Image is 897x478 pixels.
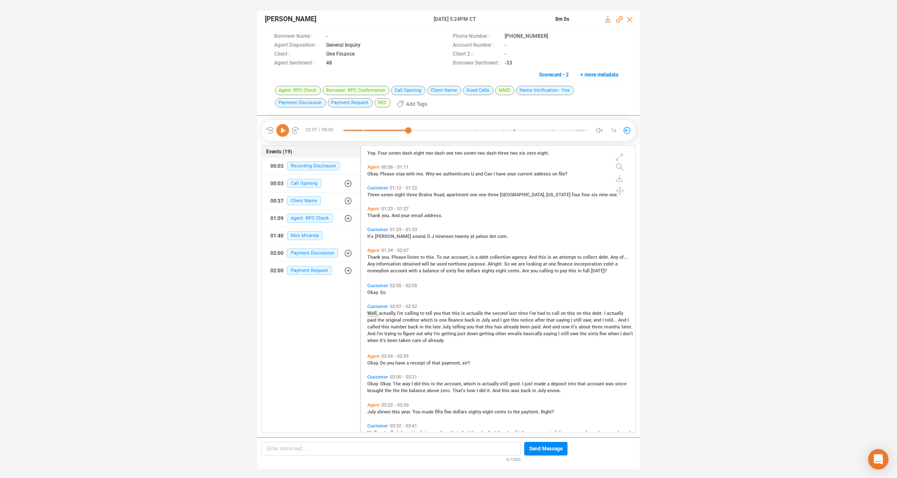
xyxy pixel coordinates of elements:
[380,381,393,387] span: Okay.
[435,234,455,239] span: nineteen
[262,262,360,279] button: 02:00Payment Request
[436,171,443,177] span: we
[580,331,588,337] span: the
[287,161,340,170] span: Recording Disclosure
[548,261,557,267] span: one
[529,311,537,316] span: I've
[491,317,500,323] span: and
[411,213,424,218] span: email
[611,124,616,137] span: 1x
[583,317,593,323] span: owe,
[561,324,571,330] span: now
[559,171,567,177] span: file?
[405,311,420,316] span: calling
[270,229,284,243] div: 01:40
[548,255,553,260] span: is
[475,171,484,177] span: and
[553,255,559,260] span: an
[570,331,580,337] span: owe
[403,331,416,337] span: figure
[583,311,592,316] span: this
[603,261,615,267] span: zebit
[387,338,399,343] span: been
[484,171,494,177] span: Can
[416,331,424,337] span: out
[578,268,583,274] span: in
[403,317,420,323] span: creditor
[439,317,448,323] span: one
[396,171,406,177] span: stay
[496,268,508,274] span: eight
[592,311,604,316] span: debt.
[475,324,485,330] span: that
[511,317,520,323] span: this
[455,150,464,156] span: two
[423,268,440,274] span: balance
[463,381,477,387] span: which
[539,68,569,82] span: Scorecard • 2
[610,255,619,260] span: Any
[442,311,452,316] span: that
[573,317,583,323] span: still
[534,68,573,82] button: Scorecard • 2
[443,255,451,260] span: our
[386,317,403,323] span: original
[446,192,470,198] span: apartment
[560,268,568,274] span: pay
[446,150,455,156] span: one
[422,261,430,267] span: will
[543,324,552,330] span: And
[455,234,470,239] span: twenty
[420,317,434,323] span: which
[426,255,437,260] span: this.
[607,124,619,136] button: 1x
[479,255,490,260] span: debt
[412,381,414,387] span: I
[382,213,392,218] span: you.
[442,324,452,330] span: July,
[457,331,467,337] span: just
[406,360,410,366] span: a
[518,261,526,267] span: are
[583,255,599,260] span: collect
[535,317,546,323] span: after
[599,255,610,260] span: debt.
[556,317,571,323] span: saying
[431,381,436,387] span: is
[446,268,457,274] span: sixty
[494,171,496,177] span: I
[500,192,546,198] span: [GEOGRAPHIC_DATA],
[270,194,284,208] div: 00:37
[434,192,446,198] span: Road,
[407,255,420,260] span: listen
[434,331,441,337] span: I'm
[538,255,548,260] span: this
[367,317,378,323] span: paid
[522,268,531,274] span: Are
[287,249,338,257] span: Payment Discussion
[479,192,488,198] span: one
[393,381,402,387] span: The
[591,268,607,274] span: [DATE]?
[618,317,627,323] span: And
[367,213,382,218] span: Thank
[367,234,375,239] span: It's
[428,338,444,343] span: already.
[287,196,321,205] span: Client Name
[475,255,479,260] span: a
[558,331,561,337] span: I
[434,150,446,156] span: dash
[412,338,423,343] span: care
[457,268,466,274] span: five
[623,331,633,337] span: don't
[262,245,360,262] button: 02:00Payment Discussion
[367,331,377,337] span: And
[470,192,479,198] span: one
[270,264,284,277] div: 02:00
[479,331,495,337] span: getting
[440,268,446,274] span: of
[523,331,543,337] span: basically
[462,360,470,366] span: sir?
[420,324,425,330] span: in
[605,317,618,323] span: told...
